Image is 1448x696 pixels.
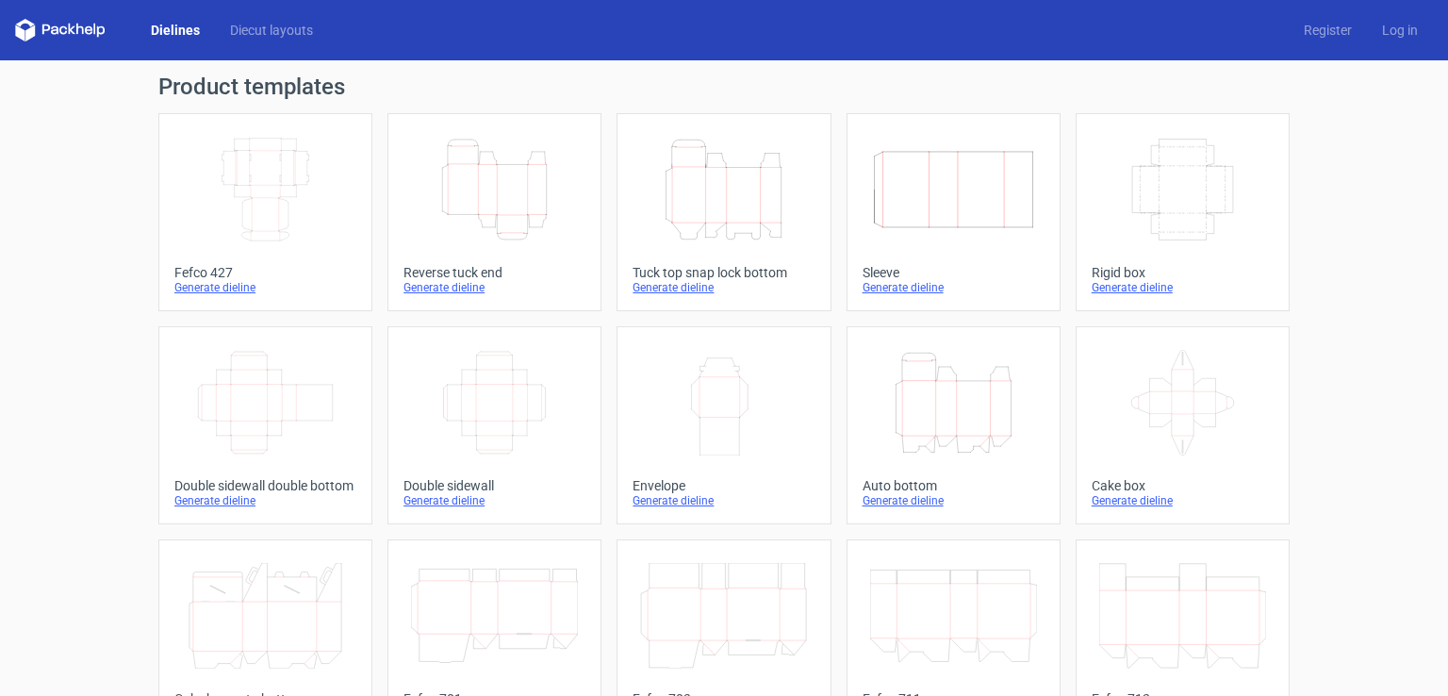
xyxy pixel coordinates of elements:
div: Envelope [633,478,814,493]
div: Generate dieline [403,493,585,508]
a: Log in [1367,21,1433,40]
div: Tuck top snap lock bottom [633,265,814,280]
a: Double sidewall double bottomGenerate dieline [158,326,372,524]
div: Generate dieline [1092,493,1274,508]
a: Reverse tuck endGenerate dieline [387,113,601,311]
h1: Product templates [158,75,1290,98]
a: Diecut layouts [215,21,328,40]
div: Rigid box [1092,265,1274,280]
a: Rigid boxGenerate dieline [1076,113,1290,311]
div: Reverse tuck end [403,265,585,280]
a: Register [1289,21,1367,40]
div: Double sidewall [403,478,585,493]
a: Dielines [136,21,215,40]
a: Fefco 427Generate dieline [158,113,372,311]
div: Auto bottom [863,478,1045,493]
div: Generate dieline [633,280,814,295]
a: Double sidewallGenerate dieline [387,326,601,524]
div: Generate dieline [633,493,814,508]
a: Auto bottomGenerate dieline [847,326,1061,524]
a: SleeveGenerate dieline [847,113,1061,311]
div: Generate dieline [403,280,585,295]
div: Generate dieline [174,280,356,295]
a: EnvelopeGenerate dieline [617,326,831,524]
div: Generate dieline [1092,280,1274,295]
div: Generate dieline [863,280,1045,295]
a: Cake boxGenerate dieline [1076,326,1290,524]
div: Cake box [1092,478,1274,493]
div: Fefco 427 [174,265,356,280]
div: Generate dieline [863,493,1045,508]
div: Double sidewall double bottom [174,478,356,493]
div: Generate dieline [174,493,356,508]
div: Sleeve [863,265,1045,280]
a: Tuck top snap lock bottomGenerate dieline [617,113,831,311]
